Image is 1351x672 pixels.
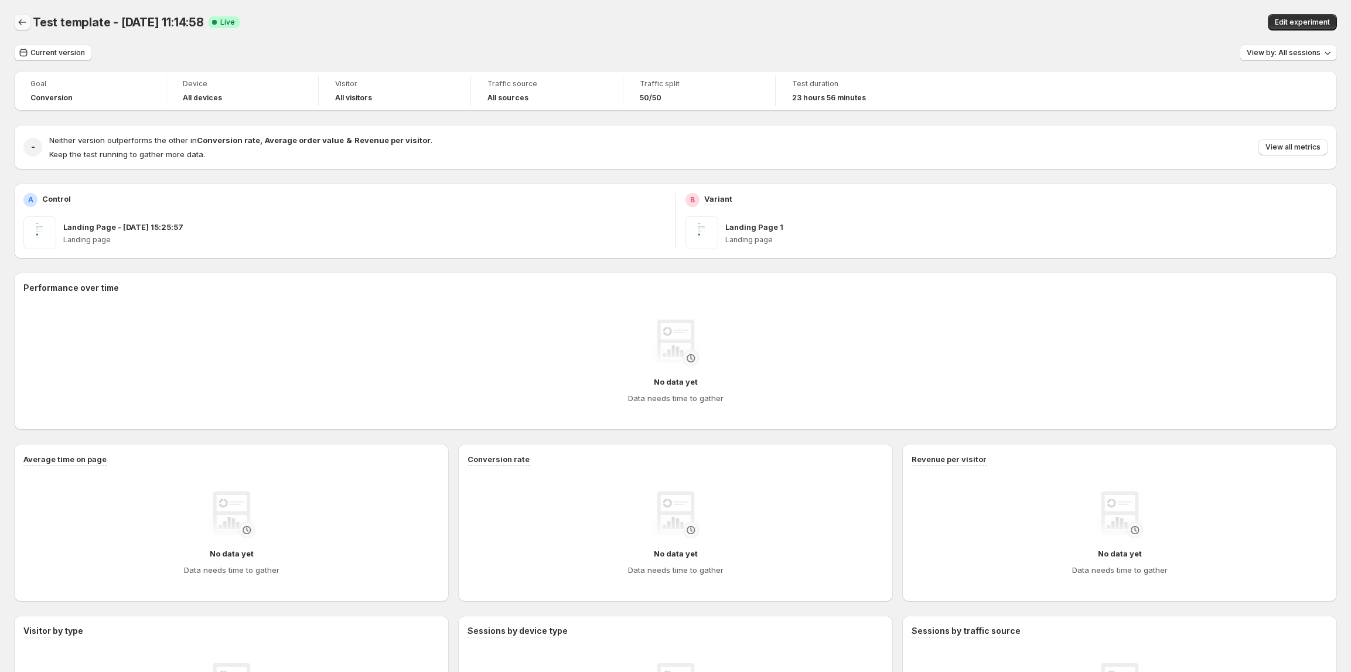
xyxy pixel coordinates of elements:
h2: B [690,195,695,205]
span: 23 hours 56 minutes [792,93,866,103]
h4: All sources [487,93,528,103]
h4: No data yet [654,548,698,559]
h2: - [31,141,35,153]
button: Edit experiment [1268,14,1337,30]
strong: Average order value [265,135,344,145]
a: GoalConversion [30,78,149,104]
span: Visitor [335,79,454,89]
h3: Sessions by traffic source [912,625,1021,637]
span: Traffic split [640,79,759,89]
h2: Performance over time [23,282,1328,294]
span: View by: All sessions [1247,48,1321,57]
img: No data yet [208,491,255,538]
span: Goal [30,79,149,89]
h4: No data yet [210,548,254,559]
span: Test template - [DATE] 11:14:58 [33,15,204,29]
span: Traffic source [487,79,606,89]
span: 50/50 [640,93,661,103]
p: Landing page [63,235,666,245]
a: VisitorAll visitors [335,78,454,104]
img: Landing Page 1 [685,216,718,249]
strong: Revenue per visitor [354,135,431,145]
h3: Sessions by device type [468,625,568,637]
img: No data yet [1096,491,1143,538]
span: Current version [30,48,85,57]
h2: A [28,195,33,205]
img: No data yet [652,491,699,538]
button: Back [14,14,30,30]
h4: All devices [183,93,222,103]
strong: , [260,135,262,145]
h4: All visitors [335,93,372,103]
img: Landing Page - Jul 3, 15:25:57 [23,216,56,249]
a: Test duration23 hours 56 minutes [792,78,912,104]
a: DeviceAll devices [183,78,302,104]
button: View by: All sessions [1240,45,1337,61]
span: Test duration [792,79,912,89]
span: Neither version outperforms the other in . [49,135,432,145]
h4: No data yet [654,376,698,388]
p: Landing page [725,235,1328,245]
h4: Data needs time to gather [184,564,279,576]
span: View all metrics [1265,142,1321,152]
span: Live [220,18,235,27]
p: Landing Page - [DATE] 15:25:57 [63,221,183,233]
h4: Data needs time to gather [1072,564,1168,576]
span: Edit experiment [1275,18,1330,27]
h3: Visitor by type [23,625,83,637]
span: Device [183,79,302,89]
img: No data yet [652,320,699,366]
h3: Conversion rate [468,453,530,465]
button: View all metrics [1258,139,1328,155]
p: Control [42,193,71,205]
h4: No data yet [1098,548,1142,559]
a: Traffic split50/50 [640,78,759,104]
p: Variant [704,193,732,205]
a: Traffic sourceAll sources [487,78,606,104]
button: Current version [14,45,92,61]
h3: Average time on page [23,453,107,465]
strong: Conversion rate [197,135,260,145]
strong: & [346,135,352,145]
h4: Data needs time to gather [628,392,724,404]
span: Keep the test running to gather more data. [49,150,205,159]
span: Conversion [30,93,73,103]
h3: Revenue per visitor [912,453,987,465]
p: Landing Page 1 [725,221,783,233]
h4: Data needs time to gather [628,564,724,576]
